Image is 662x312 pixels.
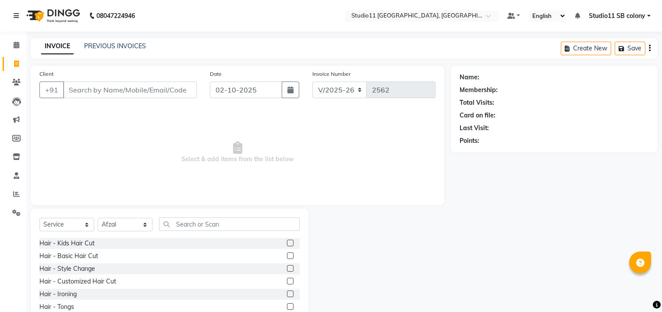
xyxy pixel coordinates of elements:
[22,4,82,28] img: logo
[39,70,53,78] label: Client
[460,85,498,95] div: Membership:
[39,277,116,286] div: Hair - Customized Hair Cut
[159,217,300,231] input: Search or Scan
[39,290,77,299] div: Hair - Ironing
[312,70,350,78] label: Invoice Number
[625,277,653,303] iframe: chat widget
[39,239,95,248] div: Hair - Kids Hair Cut
[460,111,496,120] div: Card on file:
[96,4,135,28] b: 08047224946
[460,98,494,107] div: Total Visits:
[39,109,435,196] span: Select & add items from the list below
[460,124,489,133] div: Last Visit:
[589,11,645,21] span: Studio11 SB colony
[615,42,645,55] button: Save
[39,252,98,261] div: Hair - Basic Hair Cut
[460,73,479,82] div: Name:
[460,136,479,145] div: Points:
[561,42,611,55] button: Create New
[84,42,146,50] a: PREVIOUS INVOICES
[39,302,74,312] div: Hair - Tongs
[210,70,222,78] label: Date
[39,82,64,98] button: +91
[41,39,74,54] a: INVOICE
[39,264,95,273] div: Hair - Style Change
[63,82,197,98] input: Search by Name/Mobile/Email/Code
